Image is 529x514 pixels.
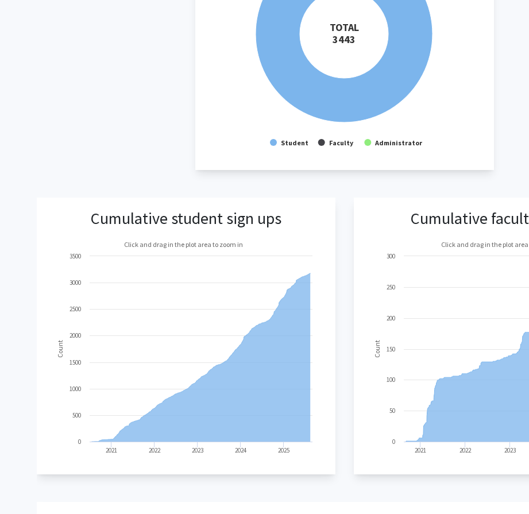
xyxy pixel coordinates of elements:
[329,138,354,147] text: Faculty
[504,446,516,454] text: 2023
[91,209,281,229] h3: Cumulative student sign ups
[387,252,395,260] text: 300
[387,345,395,353] text: 150
[69,331,81,339] text: 2000
[460,446,472,454] text: 2022
[389,407,395,415] text: 50
[392,438,395,446] text: 0
[373,340,381,358] text: Count
[387,376,395,384] text: 100
[387,314,395,322] text: 200
[281,138,308,147] text: Student
[149,446,161,454] text: 2022
[192,446,203,454] text: 2023
[106,446,117,454] text: 2021
[279,446,290,454] text: 2025
[69,358,81,366] text: 1500
[69,279,81,287] text: 3000
[330,21,359,46] tspan: TOTAL 3443
[387,283,395,291] text: 250
[375,138,423,147] text: Administrator
[69,385,81,393] text: 1000
[415,446,426,454] text: 2021
[9,462,49,505] iframe: Chat
[69,305,81,313] text: 2500
[78,438,81,446] text: 0
[56,340,64,358] text: Count
[69,252,81,260] text: 3500
[124,240,243,249] text: Click and drag in the plot area to zoom in
[235,446,247,454] text: 2024
[72,411,81,419] text: 500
